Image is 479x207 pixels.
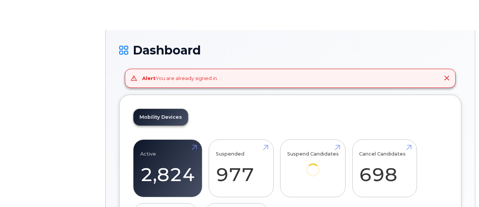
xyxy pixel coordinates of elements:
a: Suspend Candidates [287,144,339,187]
a: Active 2,824 [140,144,195,193]
a: Suspended 977 [216,144,267,193]
strong: Alert [142,75,156,81]
a: Cancel Candidates 698 [359,144,410,193]
div: You are already signed in. [142,75,218,82]
a: Mobility Devices [133,109,188,125]
h1: Dashboard [119,44,461,57]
